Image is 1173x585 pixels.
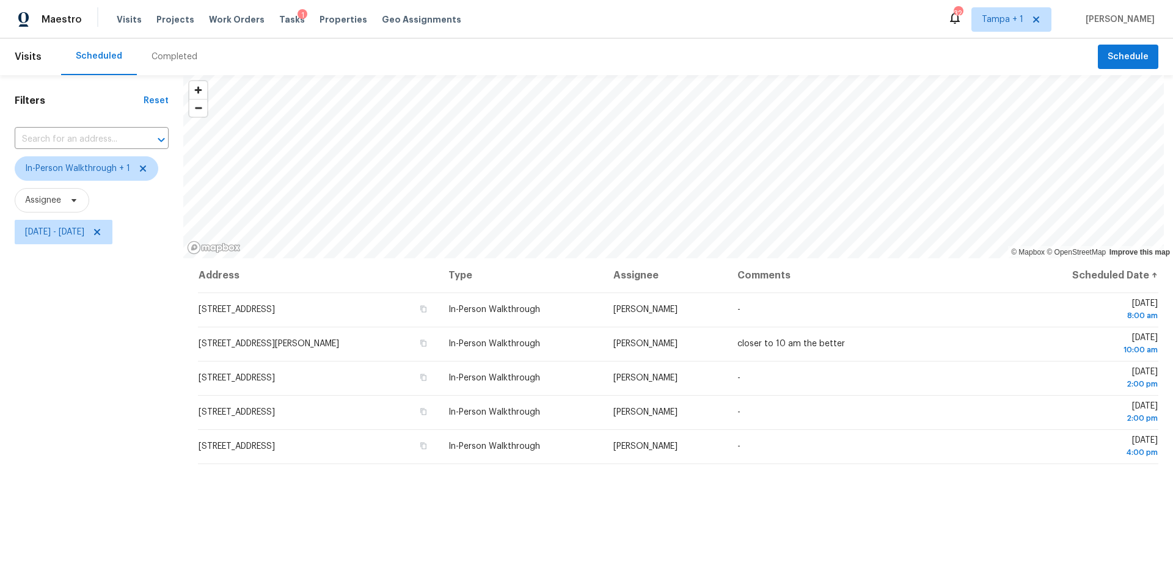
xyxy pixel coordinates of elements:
[25,194,61,206] span: Assignee
[448,340,540,348] span: In-Person Walkthrough
[613,340,678,348] span: [PERSON_NAME]
[152,51,197,63] div: Completed
[1026,368,1158,390] span: [DATE]
[189,99,207,117] button: Zoom out
[418,338,429,349] button: Copy Address
[144,95,169,107] div: Reset
[418,303,429,314] button: Copy Address
[1026,412,1158,424] div: 2:00 pm
[613,305,678,314] span: [PERSON_NAME]
[448,374,540,382] span: In-Person Walkthrough
[187,241,241,255] a: Mapbox homepage
[1026,299,1158,322] span: [DATE]
[42,13,82,26] span: Maestro
[613,442,678,451] span: [PERSON_NAME]
[448,442,540,451] span: In-Person Walkthrough
[1016,258,1158,292] th: Scheduled Date ↑
[448,305,540,314] span: In-Person Walkthrough
[198,258,439,292] th: Address
[382,13,461,26] span: Geo Assignments
[954,7,962,20] div: 32
[418,440,429,451] button: Copy Address
[418,372,429,383] button: Copy Address
[448,408,540,416] span: In-Person Walkthrough
[199,305,275,314] span: [STREET_ADDRESS]
[25,226,84,238] span: [DATE] - [DATE]
[1011,248,1045,256] a: Mapbox
[982,13,1023,26] span: Tampa + 1
[156,13,194,26] span: Projects
[117,13,142,26] span: Visits
[183,75,1164,258] canvas: Map
[199,408,275,416] span: [STREET_ADDRESS]
[199,374,275,382] span: [STREET_ADDRESS]
[613,408,678,416] span: [PERSON_NAME]
[1026,310,1158,322] div: 8:00 am
[1109,248,1170,256] a: Improve this map
[199,442,275,451] span: [STREET_ADDRESS]
[1098,45,1158,70] button: Schedule
[737,340,845,348] span: closer to 10 am the better
[209,13,265,26] span: Work Orders
[728,258,1016,292] th: Comments
[1026,446,1158,459] div: 4:00 pm
[737,442,740,451] span: -
[1108,49,1149,65] span: Schedule
[737,408,740,416] span: -
[298,9,307,21] div: 1
[1026,402,1158,424] span: [DATE]
[25,162,130,175] span: In-Person Walkthrough + 1
[1026,378,1158,390] div: 2:00 pm
[1026,344,1158,356] div: 10:00 am
[1081,13,1155,26] span: [PERSON_NAME]
[189,81,207,99] button: Zoom in
[1026,333,1158,356] span: [DATE]
[439,258,604,292] th: Type
[1047,248,1106,256] a: OpenStreetMap
[737,374,740,382] span: -
[76,50,122,62] div: Scheduled
[279,15,305,24] span: Tasks
[1026,436,1158,459] span: [DATE]
[604,258,728,292] th: Assignee
[320,13,367,26] span: Properties
[15,43,42,70] span: Visits
[189,100,207,117] span: Zoom out
[613,374,678,382] span: [PERSON_NAME]
[15,130,134,149] input: Search for an address...
[153,131,170,148] button: Open
[199,340,339,348] span: [STREET_ADDRESS][PERSON_NAME]
[737,305,740,314] span: -
[15,95,144,107] h1: Filters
